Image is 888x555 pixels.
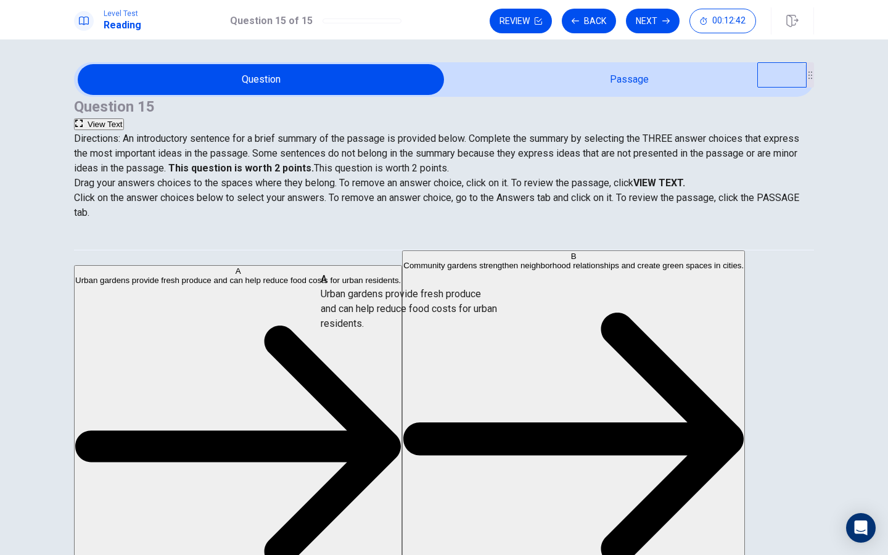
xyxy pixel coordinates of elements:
[75,266,401,276] div: A
[626,9,680,33] button: Next
[75,276,401,285] span: Urban gardens provide fresh produce and can help reduce food costs for urban residents.
[490,9,552,33] button: Review
[689,9,756,33] button: 00:12:42
[403,261,744,270] span: Community gardens strengthen neighborhood relationships and create green spaces in cities.
[74,191,814,220] p: Click on the answer choices below to select your answers. To remove an answer choice, go to the A...
[104,9,141,18] span: Level Test
[74,97,814,117] h4: Question 15
[633,177,685,189] strong: VIEW TEXT.
[166,162,314,174] strong: This question is worth 2 points.
[314,162,449,174] span: This question is worth 2 points.
[74,118,124,130] button: View Text
[74,220,814,250] div: Choose test type tabs
[74,133,799,174] span: Directions: An introductory sentence for a brief summary of the passage is provided below. Comple...
[230,14,313,28] h1: Question 15 of 15
[846,513,876,543] div: Open Intercom Messenger
[74,176,814,191] p: Drag your answers choices to the spaces where they belong. To remove an answer choice, click on i...
[712,16,746,26] span: 00:12:42
[104,18,141,33] h1: Reading
[403,252,744,261] div: B
[562,9,616,33] button: Back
